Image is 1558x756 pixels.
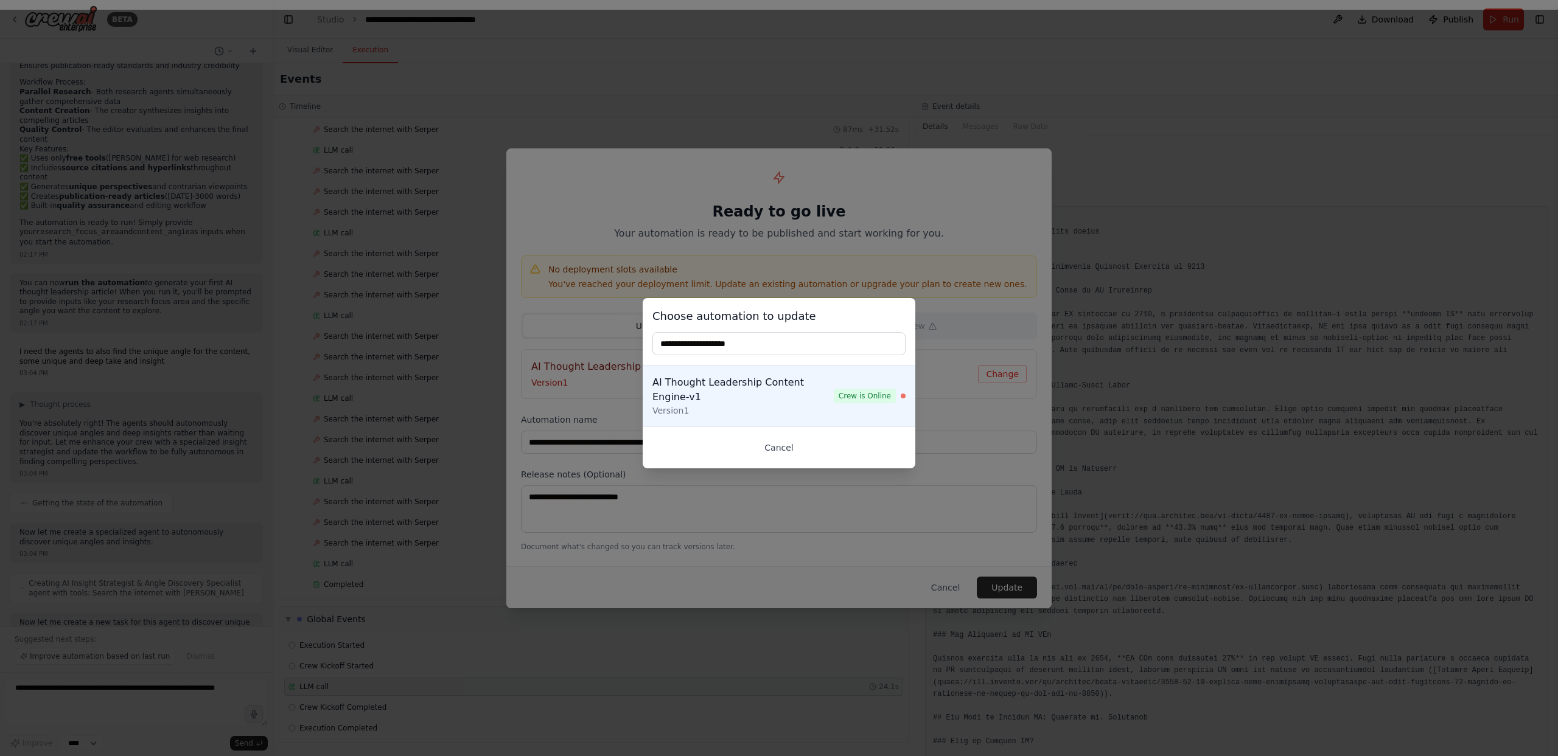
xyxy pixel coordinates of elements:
[652,437,906,459] button: Cancel
[834,389,896,403] span: Crew is Online
[652,375,834,404] div: AI Thought Leadership Content Engine-v1
[652,308,906,325] h3: Choose automation to update
[643,366,915,426] button: AI Thought Leadership Content Engine-v1Version1Crew is Online
[652,404,834,417] div: Version 1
